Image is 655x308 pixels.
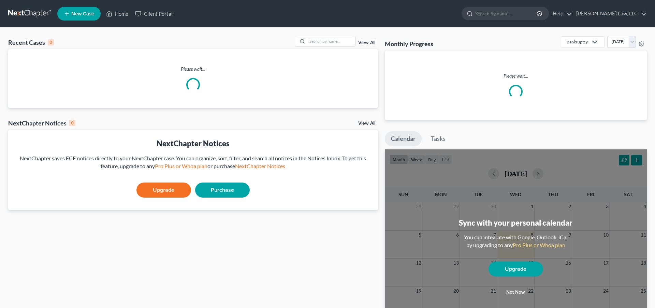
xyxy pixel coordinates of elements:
[8,66,378,72] p: Please wait...
[155,163,207,169] a: Pro Plus or Whoa plan
[136,183,191,198] a: Upgrade
[573,8,646,20] a: [PERSON_NAME] Law, LLC
[567,39,588,45] div: Bankruptcy
[459,217,572,228] div: Sync with your personal calendar
[513,242,565,248] a: Pro Plus or Whoa plan
[14,138,373,149] div: NextChapter Notices
[390,72,641,79] p: Please wait...
[71,11,94,16] span: New Case
[103,8,132,20] a: Home
[195,183,250,198] a: Purchase
[358,40,375,45] a: View All
[475,7,538,20] input: Search by name...
[132,8,176,20] a: Client Portal
[307,36,355,46] input: Search by name...
[425,131,452,146] a: Tasks
[14,155,373,170] div: NextChapter saves ECF notices directly to your NextChapter case. You can organize, sort, filter, ...
[549,8,572,20] a: Help
[489,262,543,277] a: Upgrade
[461,233,570,249] div: You can integrate with Google, Outlook, iCal by upgrading to any
[489,285,543,299] button: Not now
[8,119,75,127] div: NextChapter Notices
[385,131,422,146] a: Calendar
[385,40,433,48] h3: Monthly Progress
[235,163,285,169] a: NextChapter Notices
[8,38,54,46] div: Recent Cases
[69,120,75,126] div: 0
[358,121,375,126] a: View All
[48,39,54,45] div: 0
